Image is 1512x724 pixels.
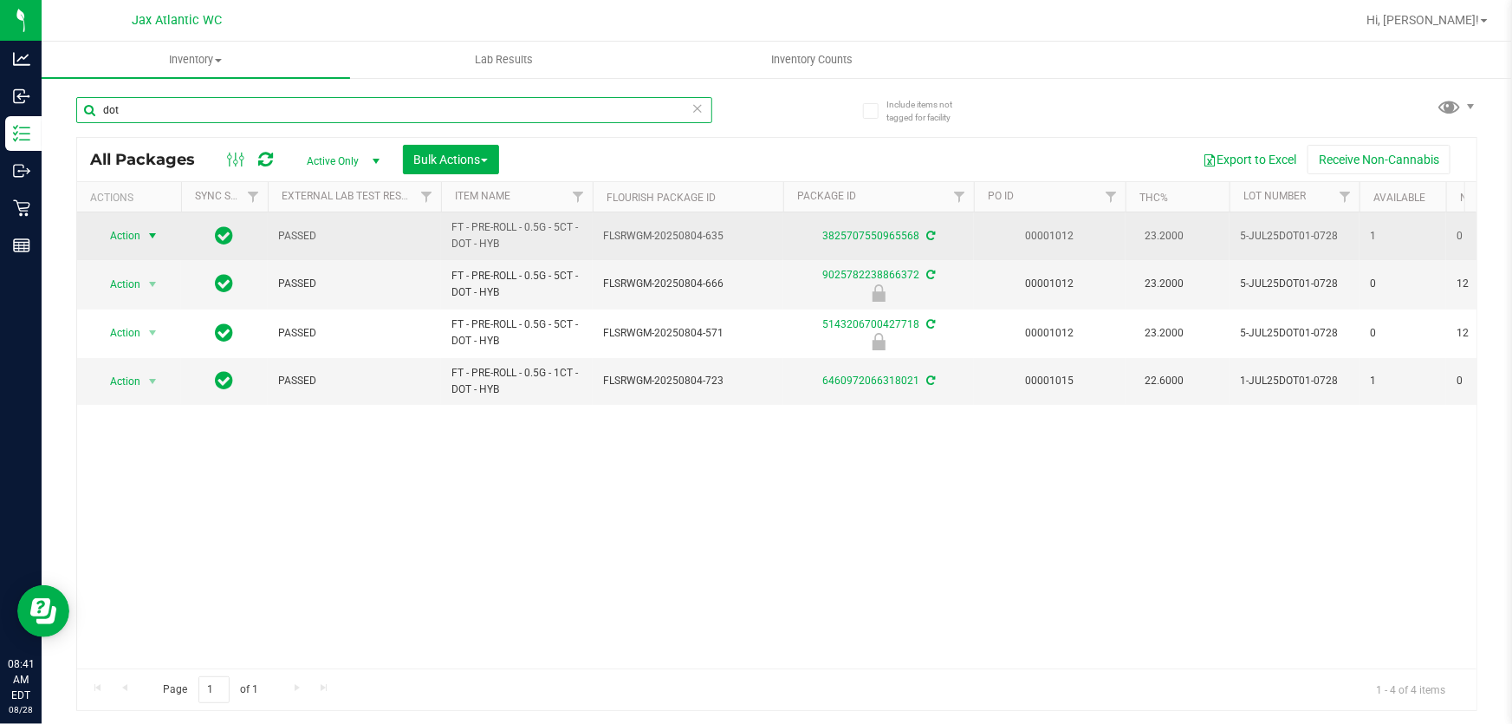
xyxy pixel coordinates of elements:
[603,373,773,389] span: FLSRWGM-20250804-723
[13,162,30,179] inline-svg: Outbound
[13,237,30,254] inline-svg: Reports
[603,228,773,245] span: FLSRWGM-20250804-635
[1026,375,1074,387] a: 00001015
[607,192,716,204] a: Flourish Package ID
[94,321,141,345] span: Action
[781,333,977,350] div: Newly Received
[924,375,935,387] span: Sync from Compliance System
[216,271,234,296] span: In Sync
[603,325,773,342] span: FLSRWGM-20250804-571
[822,269,919,281] a: 9025782238866372
[278,276,431,292] span: PASSED
[1243,190,1306,202] a: Lot Number
[1240,228,1349,245] span: 5-JUL25DOT01-0728
[195,190,262,202] a: Sync Status
[8,703,34,716] p: 08/28
[1331,182,1360,212] a: Filter
[42,52,350,68] span: Inventory
[748,52,876,68] span: Inventory Counts
[886,98,973,124] span: Include items not tagged for facility
[1370,373,1436,389] span: 1
[924,318,935,330] span: Sync from Compliance System
[1191,145,1308,174] button: Export to Excel
[216,224,234,248] span: In Sync
[1240,373,1349,389] span: 1-JUL25DOT01-0728
[148,676,273,703] span: Page of 1
[945,182,974,212] a: Filter
[94,224,141,248] span: Action
[13,50,30,68] inline-svg: Analytics
[90,150,212,169] span: All Packages
[1366,13,1479,27] span: Hi, [PERSON_NAME]!
[42,42,350,78] a: Inventory
[797,190,856,202] a: Package ID
[216,321,234,345] span: In Sync
[451,219,582,252] span: FT - PRE-ROLL - 0.5G - 5CT - DOT - HYB
[13,125,30,142] inline-svg: Inventory
[239,182,268,212] a: Filter
[1308,145,1450,174] button: Receive Non-Cannabis
[278,373,431,389] span: PASSED
[1370,325,1436,342] span: 0
[94,272,141,297] span: Action
[8,656,34,703] p: 08:41 AM EDT
[822,318,919,330] a: 5143206700427718
[13,199,30,217] inline-svg: Retail
[1136,321,1192,346] span: 23.2000
[17,585,69,637] iframe: Resource center
[822,375,919,387] a: 6460972066318021
[1097,182,1126,212] a: Filter
[13,88,30,105] inline-svg: Inbound
[414,153,488,166] span: Bulk Actions
[142,369,164,394] span: select
[132,13,222,28] span: Jax Atlantic WC
[924,230,935,242] span: Sync from Compliance System
[1136,224,1192,249] span: 23.2000
[94,369,141,394] span: Action
[603,276,773,292] span: FLSRWGM-20250804-666
[76,97,712,123] input: Search Package ID, Item Name, SKU, Lot or Part Number...
[1240,276,1349,292] span: 5-JUL25DOT01-0728
[781,284,977,302] div: Newly Received
[198,676,230,703] input: 1
[216,369,234,393] span: In Sync
[1139,192,1168,204] a: THC%
[924,269,935,281] span: Sync from Compliance System
[564,182,593,212] a: Filter
[412,182,441,212] a: Filter
[658,42,966,78] a: Inventory Counts
[1026,327,1074,339] a: 00001012
[1370,228,1436,245] span: 1
[451,365,582,398] span: FT - PRE-ROLL - 0.5G - 1CT - DOT - HYB
[278,325,431,342] span: PASSED
[1240,325,1349,342] span: 5-JUL25DOT01-0728
[455,190,510,202] a: Item Name
[451,52,556,68] span: Lab Results
[822,230,919,242] a: 3825707550965568
[142,321,164,345] span: select
[403,145,499,174] button: Bulk Actions
[142,272,164,297] span: select
[1370,276,1436,292] span: 0
[142,224,164,248] span: select
[282,190,418,202] a: External Lab Test Result
[1026,230,1074,242] a: 00001012
[691,97,704,120] span: Clear
[1136,271,1192,297] span: 23.2000
[350,42,659,78] a: Lab Results
[451,268,582,301] span: FT - PRE-ROLL - 0.5G - 5CT - DOT - HYB
[988,190,1014,202] a: PO ID
[451,316,582,349] span: FT - PRE-ROLL - 0.5G - 5CT - DOT - HYB
[1026,277,1074,290] a: 00001012
[1373,192,1425,204] a: Available
[278,228,431,245] span: PASSED
[1362,676,1459,702] span: 1 - 4 of 4 items
[1136,369,1192,394] span: 22.6000
[90,192,174,204] div: Actions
